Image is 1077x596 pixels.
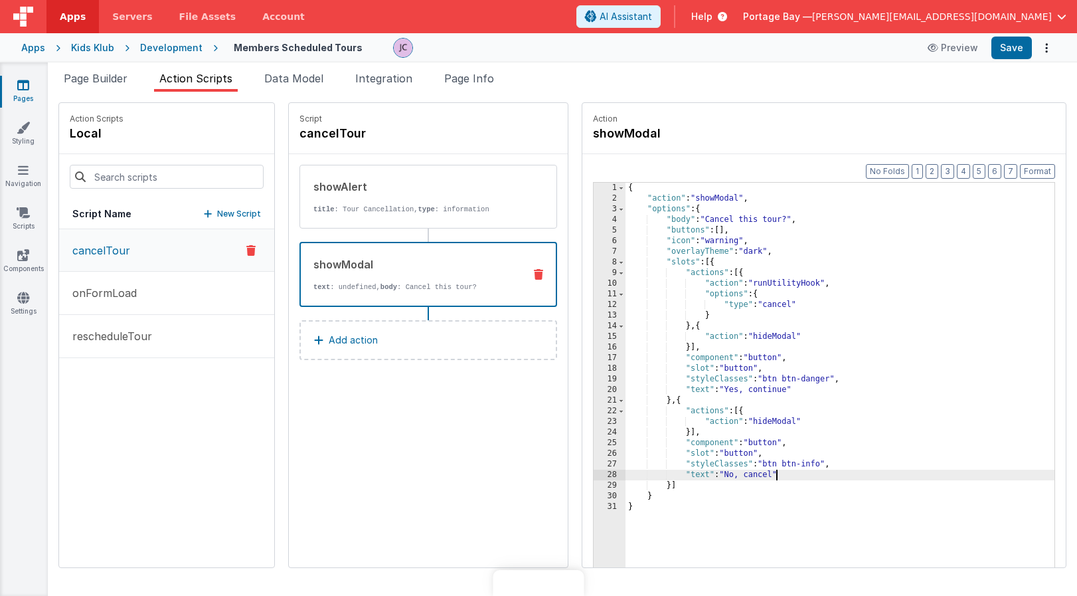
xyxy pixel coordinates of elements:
button: New Script [204,207,261,221]
button: 5 [973,164,985,179]
div: Apps [21,41,45,54]
div: Development [140,41,203,54]
div: showModal [313,256,513,272]
div: 19 [594,374,625,385]
div: 13 [594,310,625,321]
button: Save [991,37,1032,59]
button: cancelTour [59,229,274,272]
div: 20 [594,385,625,395]
div: 29 [594,480,625,491]
div: 11 [594,289,625,300]
div: 14 [594,321,625,332]
strong: body [380,283,397,291]
div: 7 [594,247,625,257]
div: 12 [594,300,625,310]
button: 2 [926,164,938,179]
div: 24 [594,427,625,438]
span: AI Assistant [600,10,652,23]
div: 26 [594,448,625,459]
div: 1 [594,183,625,193]
strong: text [313,283,330,291]
span: Apps [60,10,86,23]
button: No Folds [866,164,909,179]
button: 4 [957,164,970,179]
span: [PERSON_NAME][EMAIL_ADDRESS][DOMAIN_NAME] [812,10,1052,23]
div: 4 [594,215,625,225]
button: rescheduleTour [59,315,274,358]
h5: Script Name [72,207,131,221]
strong: title [313,205,335,213]
p: rescheduleTour [64,328,152,344]
h4: showModal [593,124,792,143]
div: 28 [594,470,625,480]
span: Help [691,10,712,23]
div: Kids Klub [71,41,114,54]
h4: Members Scheduled Tours [234,43,363,52]
div: 31 [594,502,625,512]
div: 21 [594,395,625,406]
strong: type [418,205,435,213]
p: Action [593,114,1055,124]
p: onFormLoad [64,285,137,301]
span: Data Model [264,72,323,85]
span: Action Scripts [159,72,232,85]
div: 6 [594,236,625,247]
p: cancelTour [64,243,130,258]
span: Page Builder [64,72,127,85]
p: : undefined, : Cancel this tour? [313,282,513,292]
button: 3 [941,164,954,179]
div: 8 [594,257,625,268]
div: 3 [594,204,625,215]
button: Preview [920,37,986,58]
div: 18 [594,363,625,374]
img: 5d1ca2343d4fbe88511ed98663e9c5d3 [394,39,412,57]
button: 7 [1004,164,1017,179]
div: 25 [594,438,625,448]
button: 6 [988,164,1001,179]
button: Format [1020,164,1055,179]
div: 22 [594,406,625,417]
h4: local [70,124,124,143]
p: Action Scripts [70,114,124,124]
button: Add action [299,320,557,360]
div: 23 [594,417,625,427]
div: 16 [594,342,625,353]
div: 10 [594,278,625,289]
button: Options [1037,39,1056,57]
button: Portage Bay — [PERSON_NAME][EMAIL_ADDRESS][DOMAIN_NAME] [743,10,1066,23]
button: onFormLoad [59,272,274,315]
span: File Assets [179,10,236,23]
span: Servers [112,10,152,23]
div: showAlert [313,179,514,195]
div: 5 [594,225,625,236]
p: New Script [217,207,261,221]
div: 9 [594,268,625,278]
h4: cancelTour [299,124,499,143]
span: Portage Bay — [743,10,812,23]
span: Integration [355,72,412,85]
p: : Tour Cancellation, : information [313,204,514,215]
input: Search scripts [70,165,264,189]
p: Script [299,114,557,124]
button: AI Assistant [576,5,661,28]
span: Page Info [444,72,494,85]
div: 30 [594,491,625,502]
div: 2 [594,193,625,204]
div: 17 [594,353,625,363]
button: 1 [912,164,923,179]
div: 15 [594,332,625,342]
p: Add action [329,332,378,348]
div: 27 [594,459,625,470]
